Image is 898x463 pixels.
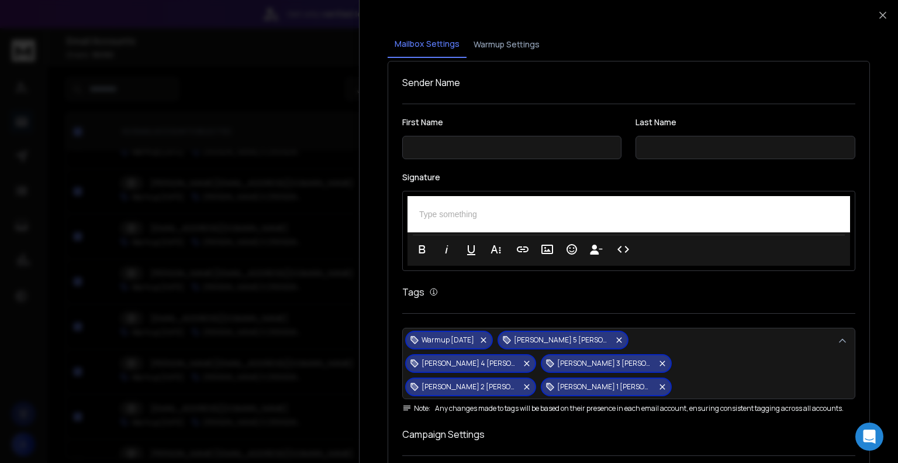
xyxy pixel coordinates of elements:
button: Insert Link (Ctrl+K) [512,238,534,261]
p: [PERSON_NAME] 5 [PERSON_NAME] [514,335,610,345]
button: Code View [612,238,634,261]
h1: Tags [402,285,424,299]
h1: Campaign Settings [402,427,855,441]
div: Open Intercom Messenger [855,423,883,451]
button: Insert Image (Ctrl+P) [536,238,558,261]
button: Emoticons [561,238,583,261]
button: Mailbox Settings [388,31,467,58]
p: [PERSON_NAME] 3 [PERSON_NAME] [557,359,653,368]
p: [PERSON_NAME] 4 [PERSON_NAME] [422,359,517,368]
span: Note: [402,404,430,413]
p: [PERSON_NAME] 2 [PERSON_NAME] [422,382,517,392]
button: Bold (Ctrl+B) [411,238,433,261]
button: Warmup Settings [467,32,547,57]
button: Underline (Ctrl+U) [460,238,482,261]
button: Italic (Ctrl+I) [436,238,458,261]
label: First Name [402,118,621,126]
p: [PERSON_NAME] 1 [PERSON_NAME] [557,382,653,392]
label: Last Name [636,118,855,126]
div: Any changes made to tags will be based on their presence in each email account, ensuring consiste... [402,404,855,413]
p: Warmup [DATE] [422,335,474,345]
button: Insert Unsubscribe Link [585,238,607,261]
h1: Sender Name [402,76,855,90]
label: Signature [402,173,855,181]
button: More Text [485,238,507,261]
